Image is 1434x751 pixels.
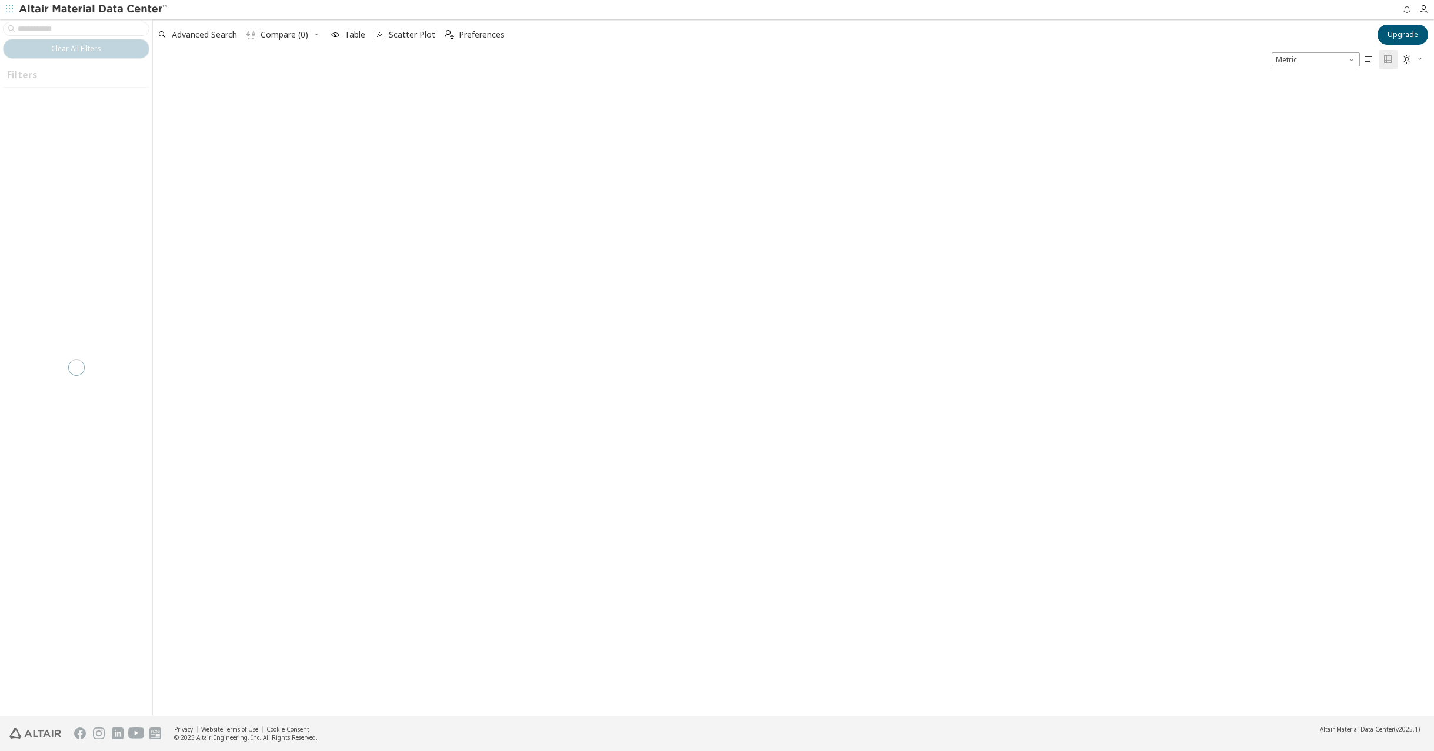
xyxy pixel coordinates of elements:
span: Scatter Plot [389,31,435,39]
a: Cookie Consent [266,725,309,733]
span: Metric [1272,52,1360,66]
span: Table [345,31,365,39]
div: Unit System [1272,52,1360,66]
a: Privacy [174,725,193,733]
div: © 2025 Altair Engineering, Inc. All Rights Reserved. [174,733,318,742]
button: Upgrade [1378,25,1428,45]
button: Table View [1360,50,1379,69]
i:  [445,30,454,39]
button: Tile View [1379,50,1398,69]
div: (v2025.1) [1320,725,1420,733]
span: Altair Material Data Center [1320,725,1394,733]
button: Theme [1398,50,1428,69]
span: Compare (0) [261,31,308,39]
a: Website Terms of Use [201,725,258,733]
i:  [1383,55,1393,64]
i:  [1365,55,1374,64]
span: Upgrade [1388,30,1418,39]
img: Altair Material Data Center [19,4,169,15]
span: Advanced Search [172,31,237,39]
i:  [246,30,256,39]
span: Preferences [459,31,505,39]
i:  [1402,55,1412,64]
img: Altair Engineering [9,728,61,739]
